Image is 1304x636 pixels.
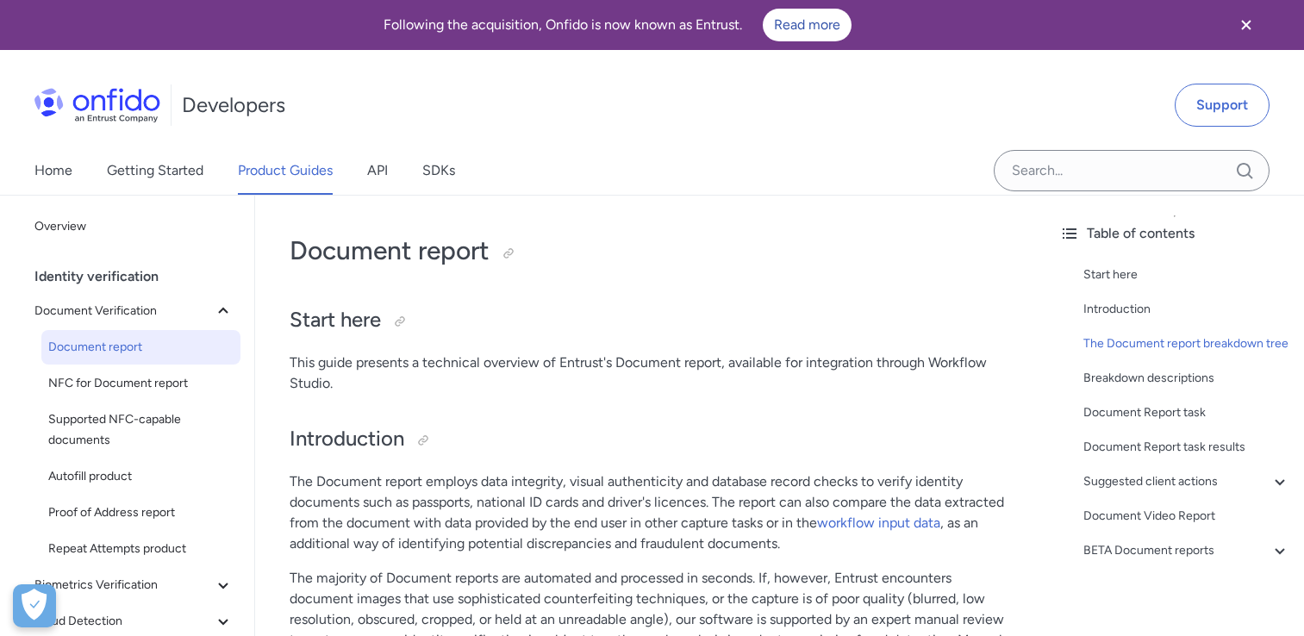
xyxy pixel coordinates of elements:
h2: Start here [290,306,1011,335]
a: Repeat Attempts product [41,532,240,566]
a: Home [34,147,72,195]
input: Onfido search input field [994,150,1270,191]
span: Proof of Address report [48,502,234,523]
h1: Developers [182,91,285,119]
a: SDKs [422,147,455,195]
button: Close banner [1214,3,1278,47]
button: Biometrics Verification [28,568,240,602]
a: Document Video Report [1083,506,1290,527]
svg: Close banner [1236,15,1257,35]
div: Table of contents [1059,223,1290,244]
p: The Document report employs data integrity, visual authenticity and database record checks to ver... [290,471,1011,554]
span: Repeat Attempts product [48,539,234,559]
a: Getting Started [107,147,203,195]
a: Document Report task results [1083,437,1290,458]
h2: Introduction [290,425,1011,454]
a: BETA Document reports [1083,540,1290,561]
div: Identity verification [34,259,247,294]
a: Document report [41,330,240,365]
a: Suggested client actions [1083,471,1290,492]
span: Supported NFC-capable documents [48,409,234,451]
a: Introduction [1083,299,1290,320]
a: Support [1175,84,1270,127]
a: Start here [1083,265,1290,285]
span: Document report [48,337,234,358]
div: Following the acquisition, Onfido is now known as Entrust. [21,9,1214,41]
span: Overview [34,216,234,237]
a: workflow input data [817,514,940,531]
button: Document Verification [28,294,240,328]
a: API [367,147,388,195]
a: Supported NFC-capable documents [41,402,240,458]
a: Product Guides [238,147,333,195]
span: Autofill product [48,466,234,487]
a: Overview [28,209,240,244]
a: NFC for Document report [41,366,240,401]
h1: Document report [290,234,1011,268]
a: Read more [763,9,852,41]
a: The Document report breakdown tree [1083,334,1290,354]
img: Onfido Logo [34,88,160,122]
a: Autofill product [41,459,240,494]
span: Biometrics Verification [34,575,213,595]
a: Breakdown descriptions [1083,368,1290,389]
span: NFC for Document report [48,373,234,394]
a: Document Report task [1083,402,1290,423]
p: This guide presents a technical overview of Entrust's Document report, available for integration ... [290,352,1011,394]
span: Fraud Detection [34,611,213,632]
div: Cookie Preferences [13,584,56,627]
span: Document Verification [34,301,213,321]
a: Proof of Address report [41,496,240,530]
button: Open Preferences [13,584,56,627]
